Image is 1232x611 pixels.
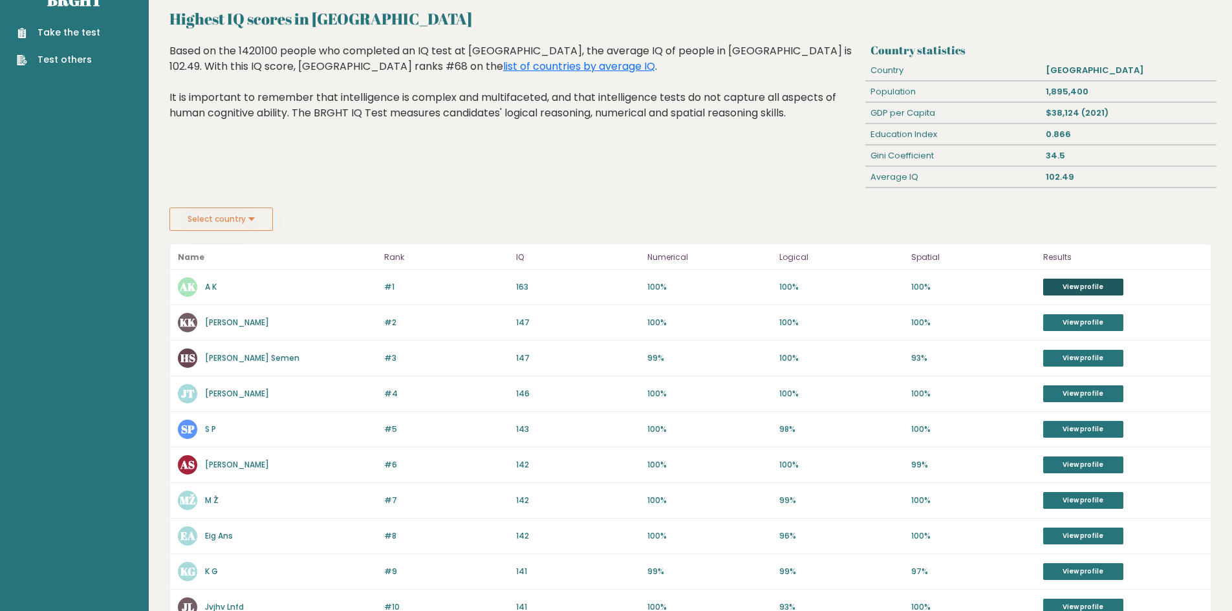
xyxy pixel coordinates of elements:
[384,352,508,364] p: #3
[384,250,508,265] p: Rank
[516,566,640,577] p: 141
[384,317,508,328] p: #2
[384,423,508,435] p: #5
[1041,81,1216,102] div: 1,895,400
[384,281,508,293] p: #1
[911,250,1035,265] p: Spatial
[205,281,217,292] a: A K
[516,388,640,400] p: 146
[205,459,269,470] a: [PERSON_NAME]
[1043,250,1203,265] p: Results
[205,423,216,434] a: S P
[865,81,1041,102] div: Population
[1043,563,1123,580] a: View profile
[911,566,1035,577] p: 97%
[911,352,1035,364] p: 93%
[1041,145,1216,166] div: 34.5
[516,459,640,471] p: 142
[384,459,508,471] p: #6
[169,208,273,231] button: Select country
[516,495,640,506] p: 142
[1041,103,1216,123] div: $38,124 (2021)
[516,317,640,328] p: 147
[647,459,772,471] p: 100%
[384,495,508,506] p: #7
[647,530,772,542] p: 100%
[180,493,195,508] text: MŽ
[647,317,772,328] p: 100%
[1043,350,1123,367] a: View profile
[647,352,772,364] p: 99%
[179,279,196,294] text: AK
[180,350,195,365] text: HS
[1043,528,1123,544] a: View profile
[1041,60,1216,81] div: [GEOGRAPHIC_DATA]
[647,423,772,435] p: 100%
[1043,492,1123,509] a: View profile
[911,281,1035,293] p: 100%
[911,388,1035,400] p: 100%
[779,530,903,542] p: 96%
[1043,456,1123,473] a: View profile
[865,103,1041,123] div: GDP per Capita
[205,388,269,399] a: [PERSON_NAME]
[1043,279,1123,295] a: View profile
[647,495,772,506] p: 100%
[911,459,1035,471] p: 99%
[779,459,903,471] p: 100%
[911,423,1035,435] p: 100%
[181,422,195,436] text: SP
[647,566,772,577] p: 99%
[911,495,1035,506] p: 100%
[169,43,861,140] div: Based on the 1420100 people who completed an IQ test at [GEOGRAPHIC_DATA], the average IQ of peop...
[865,124,1041,145] div: Education Index
[516,250,640,265] p: IQ
[1043,421,1123,438] a: View profile
[865,145,1041,166] div: Gini Coefficient
[205,566,218,577] a: K G
[178,252,204,263] b: Name
[779,495,903,506] p: 99%
[1041,167,1216,188] div: 102.49
[180,564,195,579] text: KG
[865,167,1041,188] div: Average IQ
[384,566,508,577] p: #9
[181,386,195,401] text: JT
[779,281,903,293] p: 100%
[180,528,195,543] text: EA
[205,530,233,541] a: Eig Ans
[647,281,772,293] p: 100%
[779,317,903,328] p: 100%
[911,530,1035,542] p: 100%
[865,60,1041,81] div: Country
[1043,385,1123,402] a: View profile
[384,530,508,542] p: #8
[1041,124,1216,145] div: 0.866
[17,26,100,39] a: Take the test
[779,566,903,577] p: 99%
[516,352,640,364] p: 147
[384,388,508,400] p: #4
[779,352,903,364] p: 100%
[911,317,1035,328] p: 100%
[779,423,903,435] p: 98%
[516,530,640,542] p: 142
[205,317,269,328] a: [PERSON_NAME]
[205,495,219,506] a: M Ž
[779,388,903,400] p: 100%
[647,250,772,265] p: Numerical
[180,315,196,330] text: KK
[17,53,100,67] a: Test others
[516,281,640,293] p: 163
[180,457,195,472] text: AS
[169,7,1211,30] h2: Highest IQ scores in [GEOGRAPHIC_DATA]
[1043,314,1123,331] a: View profile
[516,423,640,435] p: 143
[503,59,655,74] a: list of countries by average IQ
[779,250,903,265] p: Logical
[870,43,1211,57] h3: Country statistics
[205,352,299,363] a: [PERSON_NAME] Semen
[647,388,772,400] p: 100%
